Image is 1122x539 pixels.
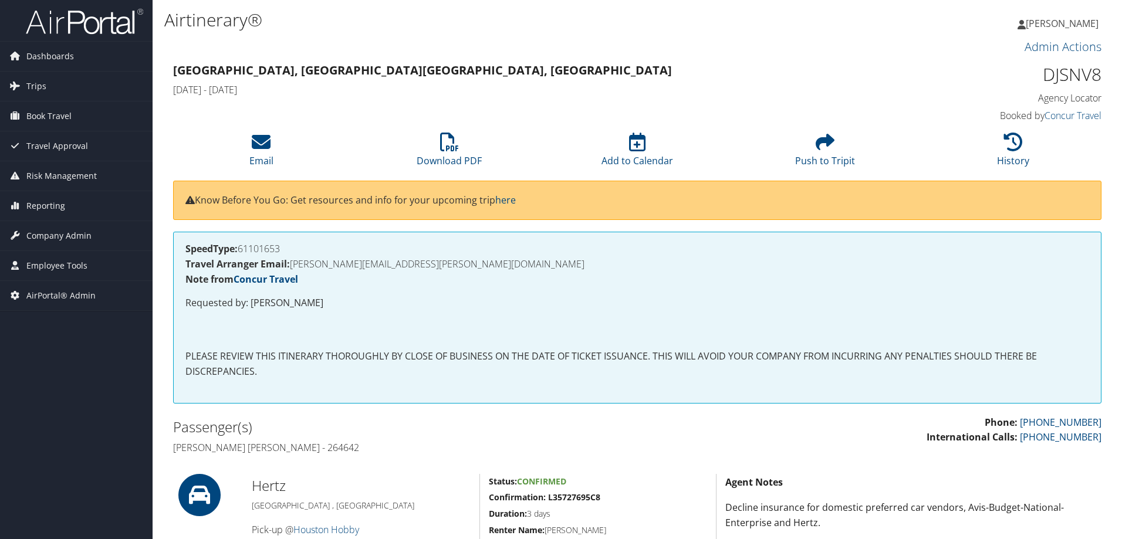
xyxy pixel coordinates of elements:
[26,42,74,71] span: Dashboards
[1045,109,1101,122] a: Concur Travel
[26,281,96,310] span: AirPortal® Admin
[185,193,1089,208] p: Know Before You Go: Get resources and info for your upcoming trip
[883,62,1101,87] h1: DJSNV8
[185,296,1089,311] p: Requested by: [PERSON_NAME]
[26,72,46,101] span: Trips
[489,524,707,536] h5: [PERSON_NAME]
[1018,6,1110,41] a: [PERSON_NAME]
[26,131,88,161] span: Travel Approval
[252,500,471,511] h5: [GEOGRAPHIC_DATA] , [GEOGRAPHIC_DATA]
[985,416,1018,429] strong: Phone:
[185,259,1089,269] h4: [PERSON_NAME][EMAIL_ADDRESS][PERSON_NAME][DOMAIN_NAME]
[173,441,628,454] h4: [PERSON_NAME] [PERSON_NAME] - 264642
[883,91,1101,104] h4: Agency Locator
[489,476,517,487] strong: Status:
[927,430,1018,443] strong: International Calls:
[173,83,865,96] h4: [DATE] - [DATE]
[489,508,527,519] strong: Duration:
[417,139,482,167] a: Download PDF
[795,139,855,167] a: Push to Tripit
[1020,430,1101,443] a: [PHONE_NUMBER]
[883,109,1101,122] h4: Booked by
[26,191,65,221] span: Reporting
[185,273,298,286] strong: Note from
[26,221,92,250] span: Company Admin
[173,62,672,78] strong: [GEOGRAPHIC_DATA], [GEOGRAPHIC_DATA] [GEOGRAPHIC_DATA], [GEOGRAPHIC_DATA]
[1020,416,1101,429] a: [PHONE_NUMBER]
[249,139,273,167] a: Email
[1026,17,1099,30] span: [PERSON_NAME]
[997,139,1029,167] a: History
[293,523,359,536] a: Houston Hobby
[1025,39,1101,55] a: Admin Actions
[26,8,143,35] img: airportal-logo.png
[252,476,471,496] h2: Hertz
[489,508,707,520] h5: 3 days
[252,523,471,536] h4: Pick-up @
[26,251,87,280] span: Employee Tools
[517,476,566,487] span: Confirmed
[725,500,1101,530] p: Decline insurance for domestic preferred car vendors, Avis-Budget-National-Enterprise and Hertz.
[185,242,238,255] strong: SpeedType:
[725,476,783,489] strong: Agent Notes
[26,161,97,191] span: Risk Management
[185,257,290,270] strong: Travel Arranger Email:
[489,491,600,503] strong: Confirmation: L35727695C8
[489,524,545,535] strong: Renter Name:
[601,139,673,167] a: Add to Calendar
[185,244,1089,253] h4: 61101653
[495,194,516,206] a: here
[26,101,72,131] span: Book Travel
[164,8,795,32] h1: Airtinerary®
[234,273,298,286] a: Concur Travel
[185,349,1089,379] p: PLEASE REVIEW THIS ITINERARY THOROUGHLY BY CLOSE OF BUSINESS ON THE DATE OF TICKET ISSUANCE. THIS...
[173,417,628,437] h2: Passenger(s)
